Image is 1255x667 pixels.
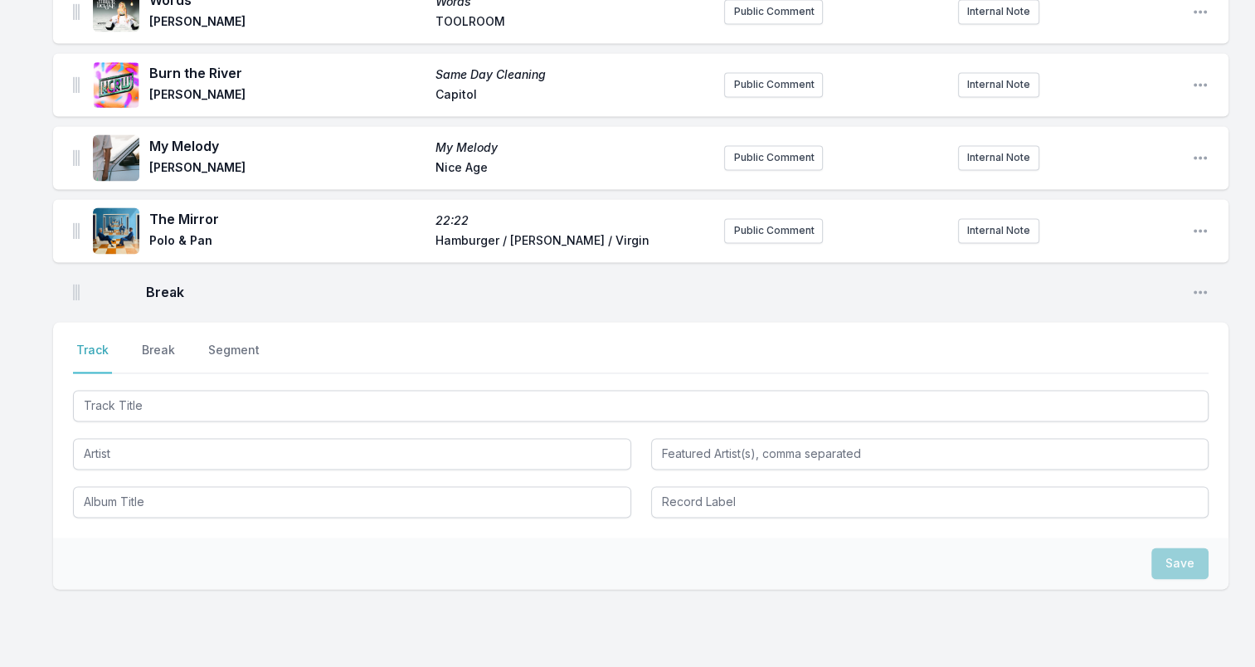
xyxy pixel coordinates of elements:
[724,218,823,243] button: Public Comment
[73,438,631,470] input: Artist
[651,486,1209,518] input: Record Label
[724,72,823,97] button: Public Comment
[73,284,80,300] img: Drag Handle
[958,145,1039,170] button: Internal Note
[149,13,426,33] span: [PERSON_NAME]
[958,218,1039,243] button: Internal Note
[149,136,426,156] span: My Melody
[149,86,426,106] span: [PERSON_NAME]
[435,13,712,33] span: TOOLROOM
[205,342,263,373] button: Segment
[1192,149,1209,166] button: Open playlist item options
[435,66,712,83] span: Same Day Cleaning
[73,342,112,373] button: Track
[149,159,426,179] span: [PERSON_NAME]
[73,222,80,239] img: Drag Handle
[1192,3,1209,20] button: Open playlist item options
[724,145,823,170] button: Public Comment
[435,212,712,229] span: 22:22
[435,232,712,252] span: Hamburger / [PERSON_NAME] / Virgin
[146,282,1179,302] span: Break
[958,72,1039,97] button: Internal Note
[1151,548,1209,579] button: Save
[149,232,426,252] span: Polo & Pan
[93,61,139,108] img: Same Day Cleaning
[149,63,426,83] span: Burn the River
[73,486,631,518] input: Album Title
[651,438,1209,470] input: Featured Artist(s), comma separated
[435,159,712,179] span: Nice Age
[1192,222,1209,239] button: Open playlist item options
[93,134,139,181] img: My Melody
[149,209,426,229] span: The Mirror
[73,149,80,166] img: Drag Handle
[1192,284,1209,300] button: Open playlist item options
[139,342,178,373] button: Break
[435,139,712,156] span: My Melody
[73,390,1209,421] input: Track Title
[1192,76,1209,93] button: Open playlist item options
[73,3,80,20] img: Drag Handle
[73,76,80,93] img: Drag Handle
[435,86,712,106] span: Capitol
[93,207,139,254] img: 22:22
